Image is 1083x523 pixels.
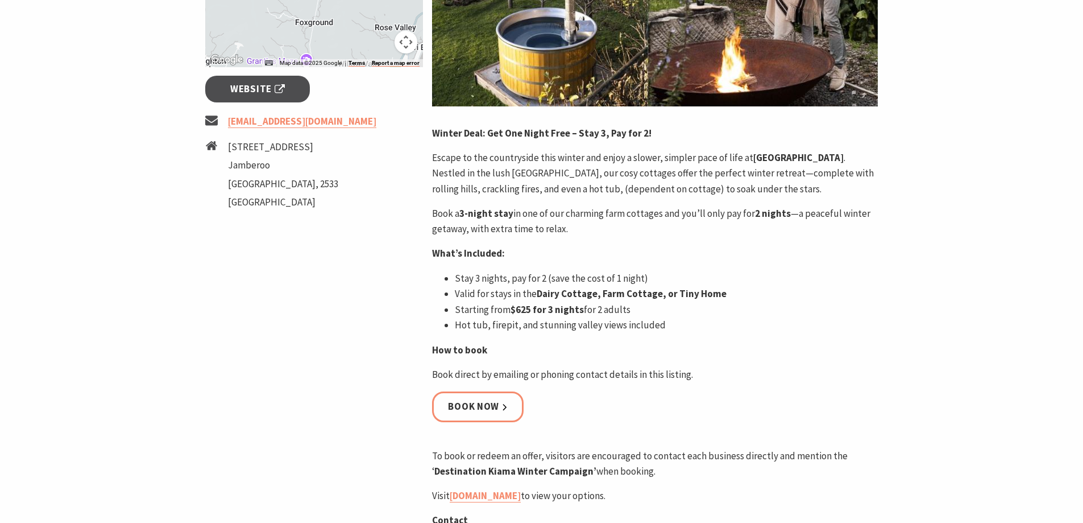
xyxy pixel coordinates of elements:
[372,60,420,67] a: Report a map error
[348,60,365,67] a: Terms (opens in new tab)
[432,344,487,356] strong: How to book
[228,176,338,192] li: [GEOGRAPHIC_DATA], 2533
[511,303,584,316] strong: $625 for 3 nights
[432,150,878,197] p: Escape to the countryside this winter and enjoy a slower, simpler pace of life at . Nestled in th...
[455,302,878,318] p: Starting from for 2 adults
[753,151,844,164] strong: [GEOGRAPHIC_DATA]
[228,195,338,210] li: [GEOGRAPHIC_DATA]
[434,465,596,477] strong: Destination Kiama Winter Campaign’
[459,207,513,220] strong: 3-night stay
[265,59,273,67] button: Keyboard shortcuts
[228,158,338,173] li: Jamberoo
[432,206,878,237] p: Book a in one of our charming farm cottages and you’ll only pay for —a peaceful winter getaway, w...
[432,127,652,139] strong: Winter Deal: Get One Night Free – Stay 3, Pay for 2!
[228,115,376,128] a: [EMAIL_ADDRESS][DOMAIN_NAME]
[205,76,310,102] a: Website
[450,489,521,503] a: [DOMAIN_NAME]
[537,287,727,300] strong: Dairy Cottage, Farm Cottage, or Tiny Home
[208,52,246,67] a: Open this area in Google Maps (opens a new window)
[455,271,878,286] p: Stay 3 nights, pay for 2 (save the cost of 1 night)
[432,392,524,422] a: Book now
[228,139,338,155] li: [STREET_ADDRESS]
[432,488,878,504] p: Visit to view your options.
[230,81,285,97] span: Website
[432,367,878,382] p: Book direct by emailing or phoning contact details in this listing.
[755,207,791,220] strong: 2 nights
[208,52,246,67] img: Google
[432,247,505,260] strong: What’s Included:
[455,318,878,333] p: Hot tub, firepit, and stunning valley views included
[432,448,878,479] p: To book or redeem an offer, visitors are encouraged to contact each business directly and mention...
[280,60,342,66] span: Map data ©2025 Google
[395,31,417,53] button: Map camera controls
[455,286,878,302] p: Valid for stays in the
